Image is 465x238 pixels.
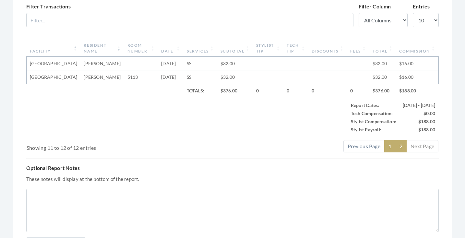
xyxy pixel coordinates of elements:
[343,140,385,152] a: Previous Page
[359,3,391,10] label: Filter Column
[348,125,399,134] td: Stylist Payroll:
[26,174,439,184] p: These notes will display at the bottom of the report.
[217,70,253,84] td: $32.00
[158,40,184,57] th: Date: activate to sort column ascending
[396,70,438,84] td: $16.00
[80,57,124,70] td: [PERSON_NAME]
[369,40,396,57] th: Total: activate to sort column ascending
[347,84,369,97] td: 0
[124,40,158,57] th: Room Number: activate to sort column ascending
[217,40,253,57] th: Subtotal: activate to sort column ascending
[396,40,438,57] th: Commission: activate to sort column ascending
[27,70,80,84] td: [GEOGRAPHIC_DATA]
[80,70,124,84] td: [PERSON_NAME]
[283,84,308,97] td: 0
[26,164,80,172] label: Optional Report Notes
[158,70,184,84] td: [DATE]
[184,57,217,70] td: SS
[396,84,438,97] td: $188.00
[184,40,217,57] th: Services: activate to sort column ascending
[217,84,253,97] td: $376.00
[26,3,71,10] label: Filter Transactions
[27,57,80,70] td: [GEOGRAPHIC_DATA]
[187,88,204,93] strong: Totals:
[308,40,347,57] th: Discounts: activate to sort column ascending
[253,84,284,97] td: 0
[253,40,284,57] th: Stylist Tip: activate to sort column ascending
[399,109,438,117] td: $0.00
[158,57,184,70] td: [DATE]
[347,40,369,57] th: Fees: activate to sort column ascending
[369,70,396,84] td: $32.00
[413,3,430,10] label: Entries
[308,84,347,97] td: 0
[395,140,407,152] a: 2
[399,125,438,134] td: $188.00
[369,84,396,97] td: $376.00
[217,57,253,70] td: $32.00
[348,109,399,117] td: Tech Compensation:
[399,101,438,109] td: [DATE] - [DATE]
[26,13,353,27] input: Filter...
[348,101,399,109] td: Report Dates:
[27,40,80,57] th: Facility: activate to sort column descending
[27,139,198,152] div: Showing 11 to 12 of 12 entries
[348,117,399,125] td: Stylist Compensation:
[184,70,217,84] td: SS
[396,57,438,70] td: $16.00
[80,40,124,57] th: Resident Name: activate to sort column ascending
[283,40,308,57] th: Tech Tip: activate to sort column ascending
[384,140,396,152] a: 1
[399,117,438,125] td: $188.00
[369,57,396,70] td: $32.00
[124,70,158,84] td: 5113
